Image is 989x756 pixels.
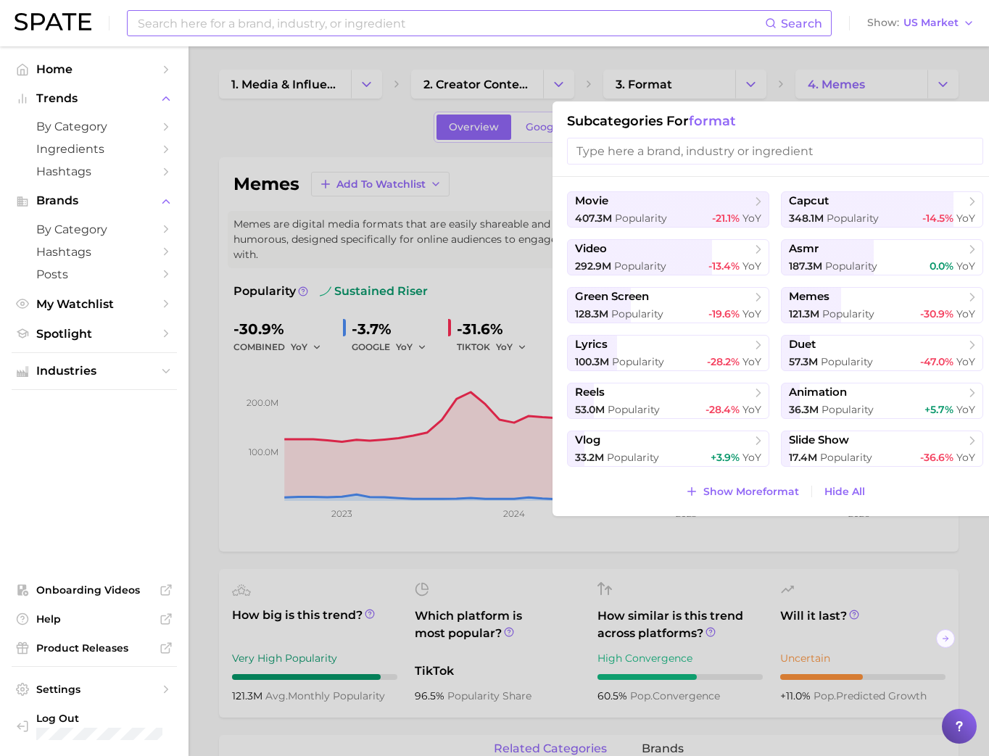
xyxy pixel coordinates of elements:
[575,259,611,273] span: 292.9m
[567,138,983,165] input: Type here a brand, industry or ingredient
[608,403,660,416] span: Popularity
[956,307,975,320] span: YoY
[930,259,953,273] span: 0.0%
[612,355,664,368] span: Popularity
[956,259,975,273] span: YoY
[36,327,152,341] span: Spotlight
[614,259,666,273] span: Popularity
[36,712,165,725] span: Log Out
[864,14,978,33] button: ShowUS Market
[789,290,829,304] span: memes
[36,92,152,105] span: Trends
[15,13,91,30] img: SPATE
[136,11,765,36] input: Search here for a brand, industry, or ingredient
[825,259,877,273] span: Popularity
[12,637,177,659] a: Product Releases
[920,307,953,320] span: -30.9%
[708,259,740,273] span: -13.4%
[575,433,600,447] span: vlog
[781,383,983,419] button: animation36.3m Popularity+5.7% YoY
[789,259,822,273] span: 187.3m
[575,386,605,399] span: reels
[781,335,983,371] button: duet57.3m Popularity-47.0% YoY
[567,287,769,323] button: green screen128.3m Popularity-19.6% YoY
[789,386,847,399] span: animation
[742,403,761,416] span: YoY
[607,451,659,464] span: Popularity
[12,160,177,183] a: Hashtags
[707,355,740,368] span: -28.2%
[567,239,769,275] button: video292.9m Popularity-13.4% YoY
[821,482,869,502] button: Hide All
[36,62,152,76] span: Home
[12,88,177,109] button: Trends
[12,138,177,160] a: Ingredients
[682,481,802,502] button: Show Moreformat
[820,451,872,464] span: Popularity
[956,212,975,225] span: YoY
[575,355,609,368] span: 100.3m
[956,355,975,368] span: YoY
[781,191,983,228] button: capcut348.1m Popularity-14.5% YoY
[36,142,152,156] span: Ingredients
[12,241,177,263] a: Hashtags
[867,19,899,27] span: Show
[789,355,818,368] span: 57.3m
[789,194,829,208] span: capcut
[12,115,177,138] a: by Category
[611,307,663,320] span: Popularity
[920,451,953,464] span: -36.6%
[567,191,769,228] button: movie407.3m Popularity-21.1% YoY
[789,433,849,447] span: slide show
[12,707,177,744] a: Log out. Currently logged in with e-mail doyeon@spate.nyc.
[615,212,667,225] span: Popularity
[920,355,953,368] span: -47.0%
[567,431,769,467] button: vlog33.2m Popularity+3.9% YoY
[789,212,824,225] span: 348.1m
[781,239,983,275] button: asmr187.3m Popularity0.0% YoY
[575,307,608,320] span: 128.3m
[12,579,177,601] a: Onboarding Videos
[12,190,177,212] button: Brands
[567,113,983,129] h1: Subcategories for
[781,287,983,323] button: memes121.3m Popularity-30.9% YoY
[575,212,612,225] span: 407.3m
[36,245,152,259] span: Hashtags
[781,17,822,30] span: Search
[924,403,953,416] span: +5.7%
[956,451,975,464] span: YoY
[36,223,152,236] span: by Category
[789,403,819,416] span: 36.3m
[12,360,177,382] button: Industries
[575,242,607,256] span: video
[824,486,865,498] span: Hide All
[575,338,608,352] span: lyrics
[789,307,819,320] span: 121.3m
[903,19,959,27] span: US Market
[708,307,740,320] span: -19.6%
[575,194,608,208] span: movie
[742,212,761,225] span: YoY
[711,451,740,464] span: +3.9%
[567,383,769,419] button: reels53.0m Popularity-28.4% YoY
[789,451,817,464] span: 17.4m
[827,212,879,225] span: Popularity
[12,323,177,345] a: Spotlight
[712,212,740,225] span: -21.1%
[12,678,177,700] a: Settings
[789,338,816,352] span: duet
[36,267,152,281] span: Posts
[705,403,740,416] span: -28.4%
[12,58,177,80] a: Home
[703,486,799,498] span: Show More format
[575,451,604,464] span: 33.2m
[822,307,874,320] span: Popularity
[36,120,152,133] span: by Category
[36,297,152,311] span: My Watchlist
[922,212,953,225] span: -14.5%
[36,583,152,597] span: Onboarding Videos
[567,335,769,371] button: lyrics100.3m Popularity-28.2% YoY
[956,403,975,416] span: YoY
[36,365,152,378] span: Industries
[742,355,761,368] span: YoY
